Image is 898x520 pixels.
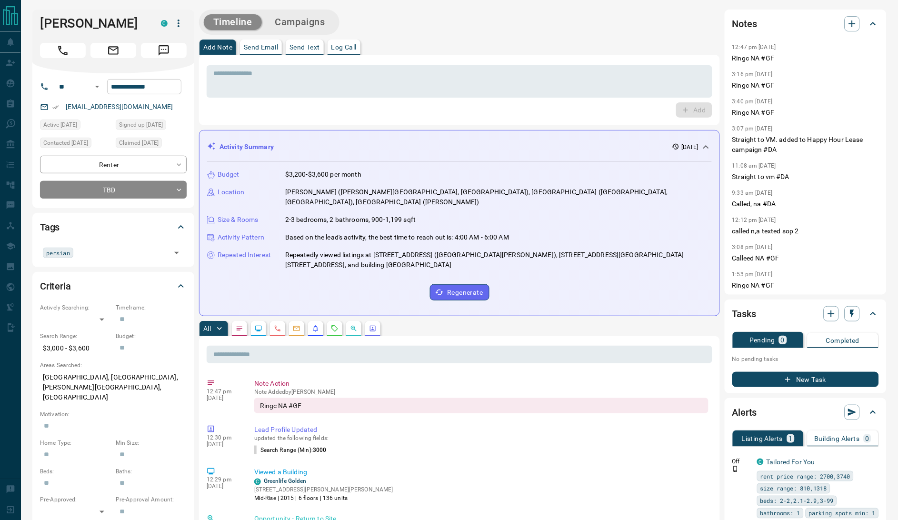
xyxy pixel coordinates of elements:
p: Pre-Approved: [40,496,111,504]
div: Activity Summary[DATE] [207,138,712,156]
p: 12:47 pm [DATE] [732,44,776,50]
p: 3:16 pm [DATE] [732,71,773,78]
p: [STREET_ADDRESS][PERSON_NAME][PERSON_NAME] [254,486,393,494]
div: TBD [40,181,187,199]
span: Message [141,43,187,58]
div: Ringc NA #GF [254,398,708,413]
p: Min Size: [116,439,187,447]
h2: Notes [732,16,757,31]
p: 3:07 pm [DATE] [732,125,773,132]
span: Active [DATE] [43,120,77,130]
p: [PERSON_NAME] ([PERSON_NAME][GEOGRAPHIC_DATA], [GEOGRAPHIC_DATA]), [GEOGRAPHIC_DATA] ([GEOGRAPHIC... [285,187,712,207]
svg: Email Verified [52,104,59,110]
p: Beds: [40,467,111,476]
p: [DATE] [207,483,240,490]
p: Add Note [203,44,232,50]
svg: Notes [236,325,243,332]
div: Renter [40,156,187,173]
p: Search Range (Min) : [254,446,327,454]
button: Regenerate [430,284,489,300]
span: rent price range: 2700,3740 [760,471,850,481]
p: Note Action [254,379,708,389]
p: [DATE] [207,441,240,448]
p: Areas Searched: [40,361,187,370]
p: Send Email [244,44,278,50]
p: Calleed NA #GF [732,253,879,263]
p: Ringc NA #GF [732,280,879,290]
p: Motivation: [40,410,187,419]
p: Ringc NA #GF [732,80,879,90]
p: Viewed a Building [254,467,708,477]
p: Based on the lead's activity, the best time to reach out is: 4:00 AM - 6:00 AM [285,232,509,242]
svg: Emails [293,325,300,332]
p: Budget: [116,332,187,340]
button: Timeline [204,14,262,30]
p: updated the following fields: [254,435,708,441]
h2: Tags [40,220,60,235]
svg: Push Notification Only [732,466,739,472]
p: 12:12 pm [DATE] [732,217,776,223]
p: Send Text [289,44,320,50]
span: beds: 2-2,2.1-2.9,3-99 [760,496,834,506]
p: Lead Profile Updated [254,425,708,435]
p: Activity Pattern [218,232,264,242]
button: Campaigns [266,14,335,30]
h2: Tasks [732,306,756,321]
p: Baths: [116,467,187,476]
p: All [203,325,211,332]
p: [DATE] [207,395,240,401]
p: Ringc NA #GF [732,108,879,118]
h2: Alerts [732,405,757,420]
div: condos.ca [757,459,764,465]
p: 11:08 am [DATE] [732,162,776,169]
p: Size & Rooms [218,215,259,225]
p: $3,000 - $3,600 [40,340,111,356]
span: size range: 810,1318 [760,484,827,493]
svg: Opportunities [350,325,358,332]
p: Timeframe: [116,303,187,312]
p: Budget [218,170,239,180]
p: Building Alerts [815,435,860,442]
p: Repeatedly viewed listings at [STREET_ADDRESS] ([GEOGRAPHIC_DATA][PERSON_NAME]), [STREET_ADDRESS]... [285,250,712,270]
span: Contacted [DATE] [43,138,88,148]
button: New Task [732,372,879,387]
p: [DATE] [681,143,698,151]
p: Note Added by [PERSON_NAME] [254,389,708,395]
p: Called, na #DA [732,199,879,209]
a: Tailored For You [767,458,815,466]
a: [EMAIL_ADDRESS][DOMAIN_NAME] [66,103,173,110]
p: 1:53 pm [DATE] [732,271,773,278]
span: 3000 [313,447,326,453]
svg: Lead Browsing Activity [255,325,262,332]
p: 2-3 bedrooms, 2 bathrooms, 900-1,199 sqft [285,215,416,225]
p: 3:40 pm [DATE] [732,98,773,105]
p: 1 [789,435,793,442]
div: Tags [40,216,187,239]
p: Ringc NA #GF [732,53,879,63]
p: Location [218,187,244,197]
p: No pending tasks [732,352,879,366]
p: 0 [866,435,869,442]
p: Search Range: [40,332,111,340]
p: Log Call [331,44,357,50]
div: Tasks [732,302,879,325]
button: Open [170,246,183,260]
div: Fri Oct 10 2025 [40,120,111,133]
p: Activity Summary [220,142,274,152]
p: 0 [781,337,785,343]
span: Claimed [DATE] [119,138,159,148]
p: Pre-Approval Amount: [116,496,187,504]
p: Completed [826,337,860,344]
span: Call [40,43,86,58]
h2: Criteria [40,279,71,294]
p: called n,a texted sop 2 [732,226,879,236]
p: 12:47 pm [207,388,240,395]
p: 12:29 pm [207,477,240,483]
div: Mon May 05 2025 [116,120,187,133]
span: persian [46,248,70,258]
span: Email [90,43,136,58]
p: $3,200-$3,600 per month [285,170,361,180]
p: Listing Alerts [742,435,783,442]
button: Open [91,81,103,92]
p: 12:30 pm [207,434,240,441]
